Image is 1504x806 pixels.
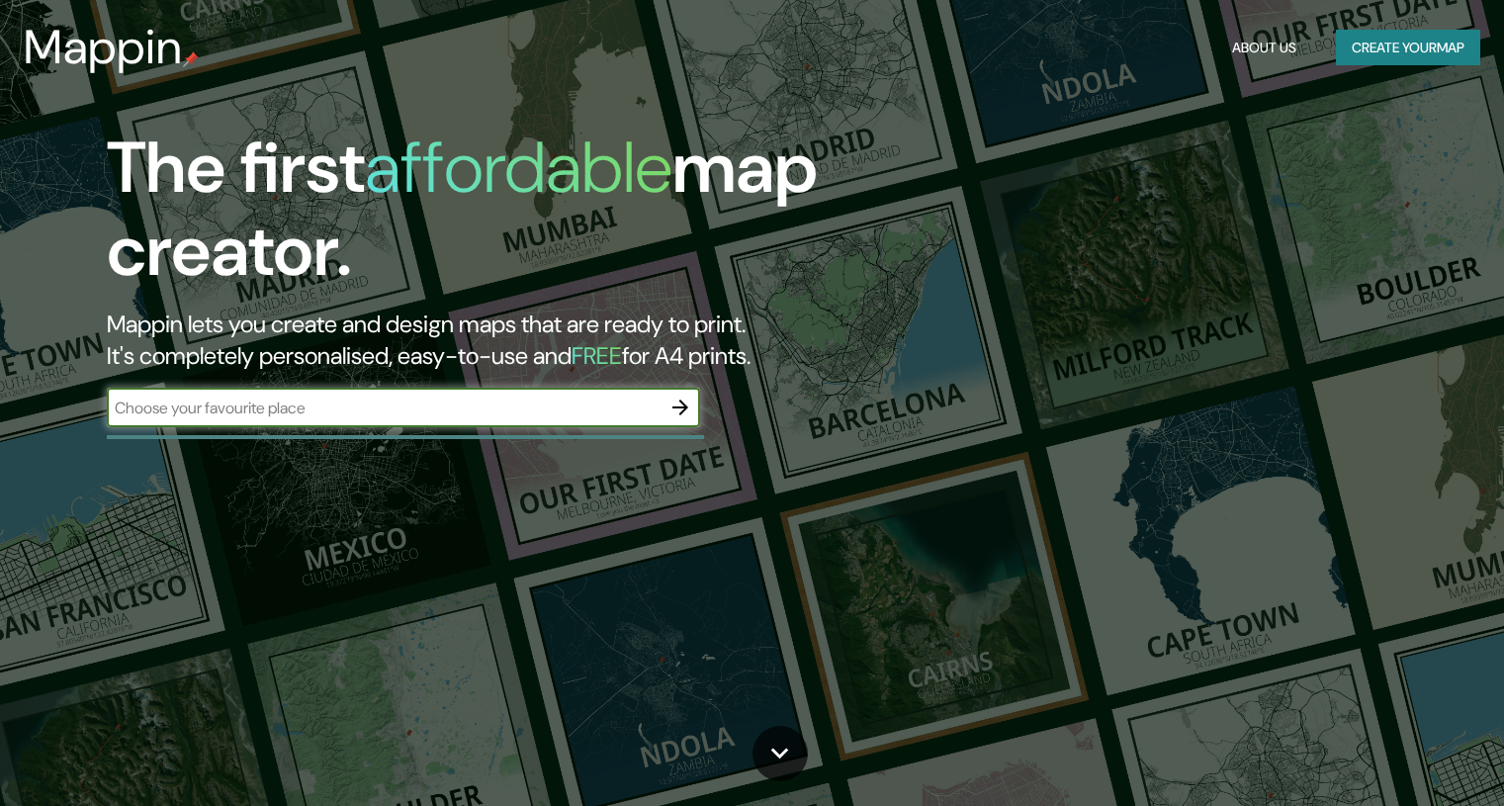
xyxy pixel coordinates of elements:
[1336,30,1480,66] button: Create yourmap
[572,340,622,371] h5: FREE
[107,127,859,309] h1: The first map creator.
[1224,30,1304,66] button: About Us
[24,20,183,75] h3: Mappin
[183,51,199,67] img: mappin-pin
[107,309,859,372] h2: Mappin lets you create and design maps that are ready to print. It's completely personalised, eas...
[107,397,661,419] input: Choose your favourite place
[365,122,672,214] h1: affordable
